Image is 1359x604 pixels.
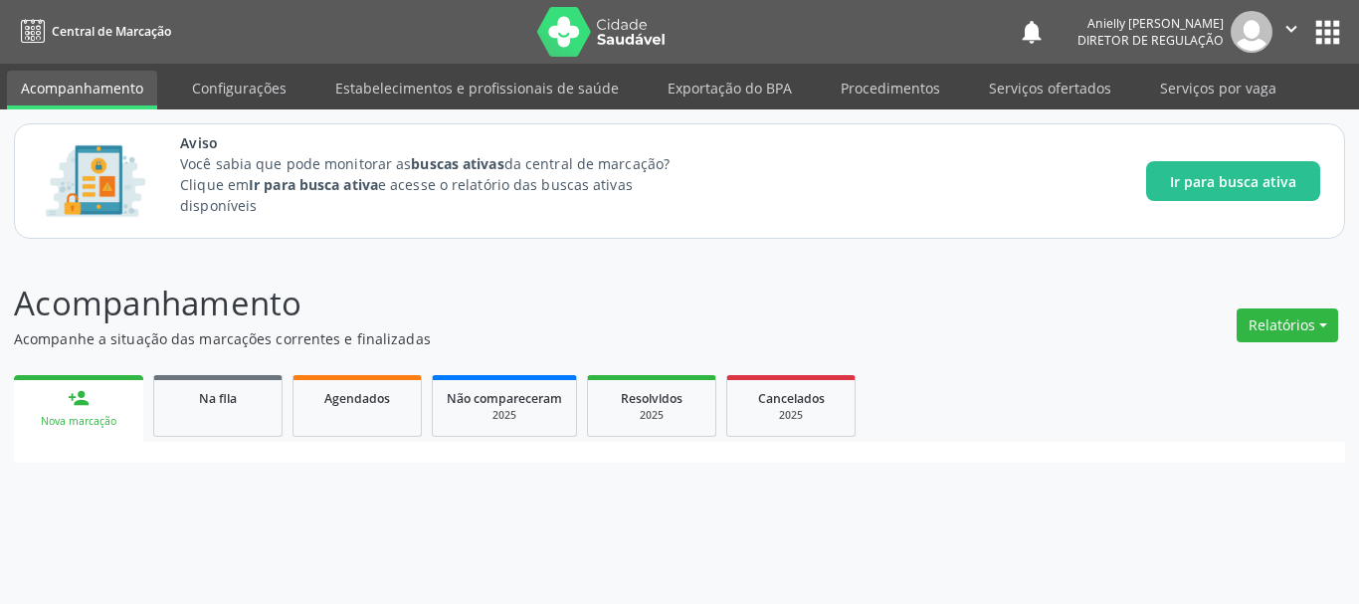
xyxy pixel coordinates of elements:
a: Estabelecimentos e profissionais de saúde [321,71,633,105]
span: Aviso [180,132,706,153]
a: Serviços ofertados [975,71,1125,105]
i:  [1280,18,1302,40]
p: Você sabia que pode monitorar as da central de marcação? Clique em e acesse o relatório das busca... [180,153,706,216]
span: Central de Marcação [52,23,171,40]
span: Ir para busca ativa [1170,171,1296,192]
div: 2025 [447,408,562,423]
a: Central de Marcação [14,15,171,48]
a: Exportação do BPA [654,71,806,105]
span: Resolvidos [621,390,682,407]
a: Procedimentos [827,71,954,105]
div: person_add [68,387,90,409]
p: Acompanhamento [14,279,946,328]
span: Na fila [199,390,237,407]
img: Imagem de CalloutCard [39,136,152,226]
button: notifications [1018,18,1046,46]
button:  [1272,11,1310,53]
div: 2025 [602,408,701,423]
div: Anielly [PERSON_NAME] [1077,15,1224,32]
a: Acompanhamento [7,71,157,109]
span: Agendados [324,390,390,407]
span: Cancelados [758,390,825,407]
strong: Ir para busca ativa [249,175,378,194]
button: Relatórios [1237,308,1338,342]
a: Configurações [178,71,300,105]
button: apps [1310,15,1345,50]
p: Acompanhe a situação das marcações correntes e finalizadas [14,328,946,349]
div: 2025 [741,408,841,423]
img: img [1231,11,1272,53]
strong: buscas ativas [411,154,503,173]
span: Não compareceram [447,390,562,407]
div: Nova marcação [28,414,129,429]
span: Diretor de regulação [1077,32,1224,49]
a: Serviços por vaga [1146,71,1290,105]
button: Ir para busca ativa [1146,161,1320,201]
